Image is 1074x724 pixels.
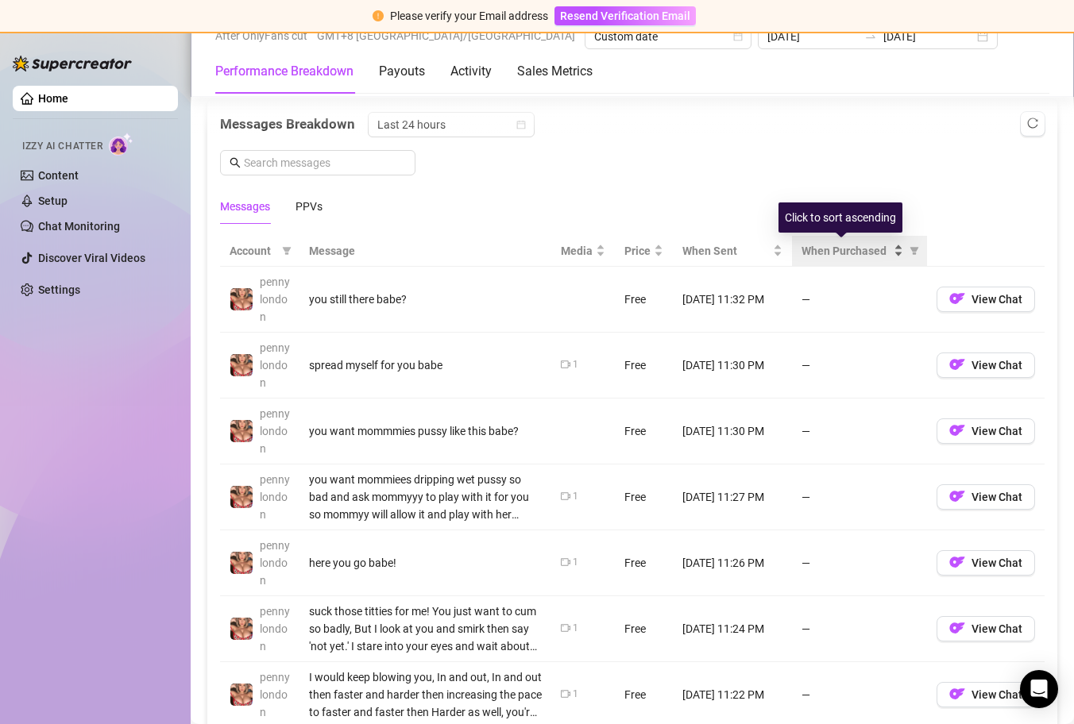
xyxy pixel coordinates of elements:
[309,356,542,374] div: spread myself for you babe
[792,333,927,399] td: —
[615,399,673,464] td: Free
[230,242,276,260] span: Account
[792,530,927,596] td: —
[1027,117,1038,129] span: reload
[906,239,922,263] span: filter
[309,603,542,655] div: suck those titties for me! You just want to cum so badly, But I look at you and smirk then say 'n...
[792,236,927,267] th: When Purchased
[390,7,548,25] div: Please verify your Email address
[949,686,965,702] img: OF
[792,464,927,530] td: —
[220,198,270,215] div: Messages
[673,399,792,464] td: [DATE] 11:30 PM
[937,616,1035,641] button: OFView Chat
[573,489,578,504] div: 1
[561,623,570,633] span: video-camera
[937,560,1035,572] a: OFView Chat
[260,407,290,455] span: pennylondon
[230,618,253,640] img: pennylondon
[937,287,1035,312] button: OFView Chat
[450,62,492,81] div: Activity
[864,30,877,43] span: swap-right
[615,267,673,333] td: Free
[949,356,965,372] img: OF
[937,418,1035,444] button: OFView Chat
[260,473,290,521] span: pennylondon
[910,246,919,256] span: filter
[864,30,877,43] span: to
[516,120,526,129] span: calendar
[937,362,1035,375] a: OFView Chat
[309,471,542,523] div: you want mommiees dripping wet pussy so bad and ask mommyyy to play with it for you so mommyy wil...
[937,428,1035,441] a: OFView Chat
[937,626,1035,638] a: OFView Chat
[215,24,307,48] span: After OnlyFans cut
[615,596,673,662] td: Free
[296,198,323,215] div: PPVs
[260,275,290,323] span: pennylondon
[230,552,253,574] img: pennylondon
[778,202,902,233] div: Click to sort ascending
[561,689,570,699] span: video-camera
[373,10,384,21] span: exclamation-circle
[38,169,79,182] a: Content
[615,464,673,530] td: Free
[673,530,792,596] td: [DATE] 11:26 PM
[299,236,551,267] th: Message
[279,239,295,263] span: filter
[230,157,241,168] span: search
[949,488,965,504] img: OF
[972,688,1022,701] span: View Chat
[673,267,792,333] td: [DATE] 11:32 PM
[309,554,542,572] div: here you go babe!
[949,422,965,438] img: OF
[594,25,742,48] span: Custom date
[767,28,858,45] input: Start date
[937,296,1035,309] a: OFView Chat
[244,154,406,171] input: Search messages
[260,671,290,718] span: pennylondon
[109,133,133,156] img: AI Chatter
[215,62,353,81] div: Performance Breakdown
[937,494,1035,506] a: OFView Chat
[573,621,578,636] div: 1
[573,357,578,372] div: 1
[792,399,927,464] td: —
[230,420,253,442] img: pennylondon
[13,56,132,71] img: logo-BBDzfeDw.svg
[317,24,575,48] span: GMT+8 [GEOGRAPHIC_DATA]/[GEOGRAPHIC_DATA]
[972,293,1022,306] span: View Chat
[309,291,542,308] div: you still there babe?
[561,360,570,369] span: video-camera
[230,486,253,508] img: pennylondon
[260,605,290,653] span: pennylondon
[615,333,673,399] td: Free
[802,242,890,260] span: When Purchased
[561,491,570,501] span: video-camera
[230,684,253,706] img: pennylondon
[573,555,578,570] div: 1
[972,491,1022,503] span: View Chat
[309,668,542,721] div: I would keep blowing you, In and out, In and out then faster and harder then increasing the pace ...
[38,92,68,105] a: Home
[260,539,290,587] span: pennylondon
[937,550,1035,576] button: OFView Chat
[949,291,965,306] img: OF
[615,530,673,596] td: Free
[230,288,253,310] img: pennylondon
[551,236,615,267] th: Media
[377,113,525,137] span: Last 24 hours
[883,28,974,45] input: End date
[949,554,965,570] img: OF
[282,246,292,256] span: filter
[972,359,1022,372] span: View Chat
[22,139,102,154] span: Izzy AI Chatter
[1020,670,1058,708] div: Open Intercom Messenger
[517,62,593,81] div: Sales Metrics
[673,464,792,530] td: [DATE] 11:27 PM
[260,341,290,389] span: pennylondon
[937,691,1035,704] a: OFView Chat
[561,557,570,567] span: video-camera
[937,352,1035,378] button: OFView Chat
[220,112,1045,137] div: Messages Breakdown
